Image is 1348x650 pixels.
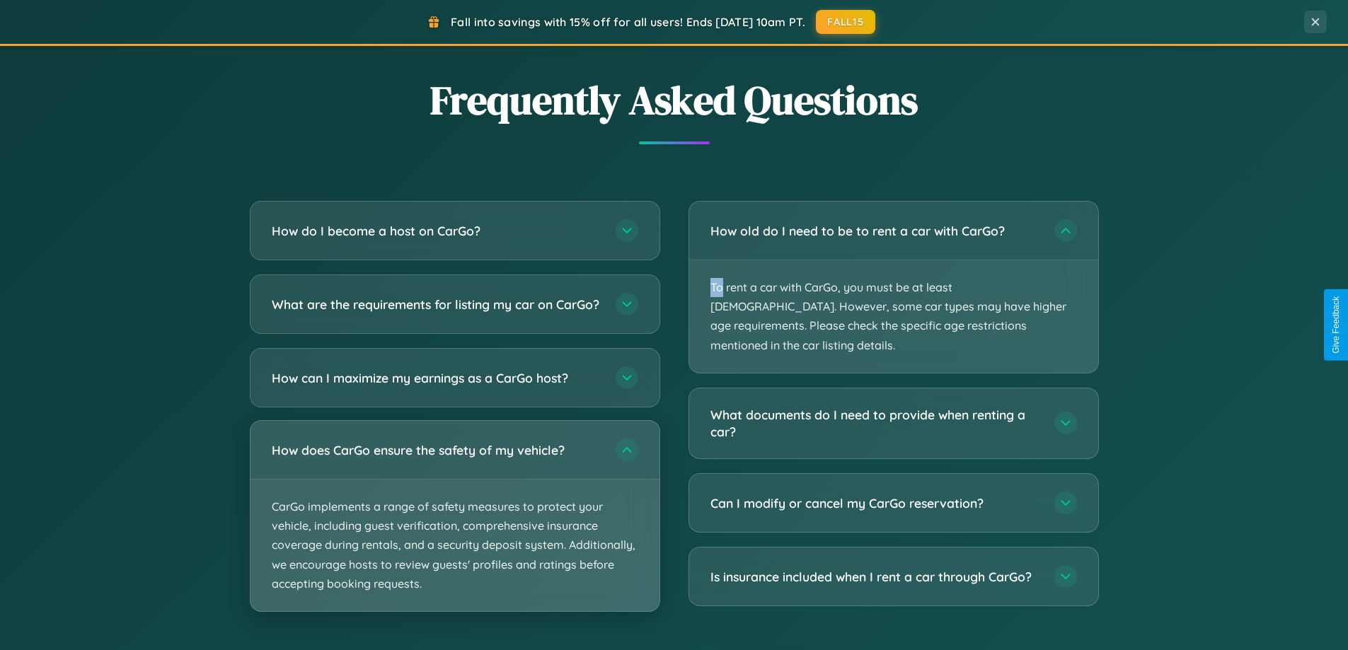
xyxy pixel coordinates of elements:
p: To rent a car with CarGo, you must be at least [DEMOGRAPHIC_DATA]. However, some car types may ha... [689,260,1098,373]
h3: Can I modify or cancel my CarGo reservation? [710,494,1040,512]
h3: What are the requirements for listing my car on CarGo? [272,296,601,313]
button: FALL15 [816,10,875,34]
h2: Frequently Asked Questions [250,73,1099,127]
div: Give Feedback [1331,296,1341,354]
h3: How do I become a host on CarGo? [272,222,601,240]
span: Fall into savings with 15% off for all users! Ends [DATE] 10am PT. [451,15,805,29]
p: CarGo implements a range of safety measures to protect your vehicle, including guest verification... [250,480,659,611]
h3: What documents do I need to provide when renting a car? [710,406,1040,441]
h3: How does CarGo ensure the safety of my vehicle? [272,441,601,459]
h3: How can I maximize my earnings as a CarGo host? [272,369,601,387]
h3: How old do I need to be to rent a car with CarGo? [710,222,1040,240]
h3: Is insurance included when I rent a car through CarGo? [710,568,1040,586]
